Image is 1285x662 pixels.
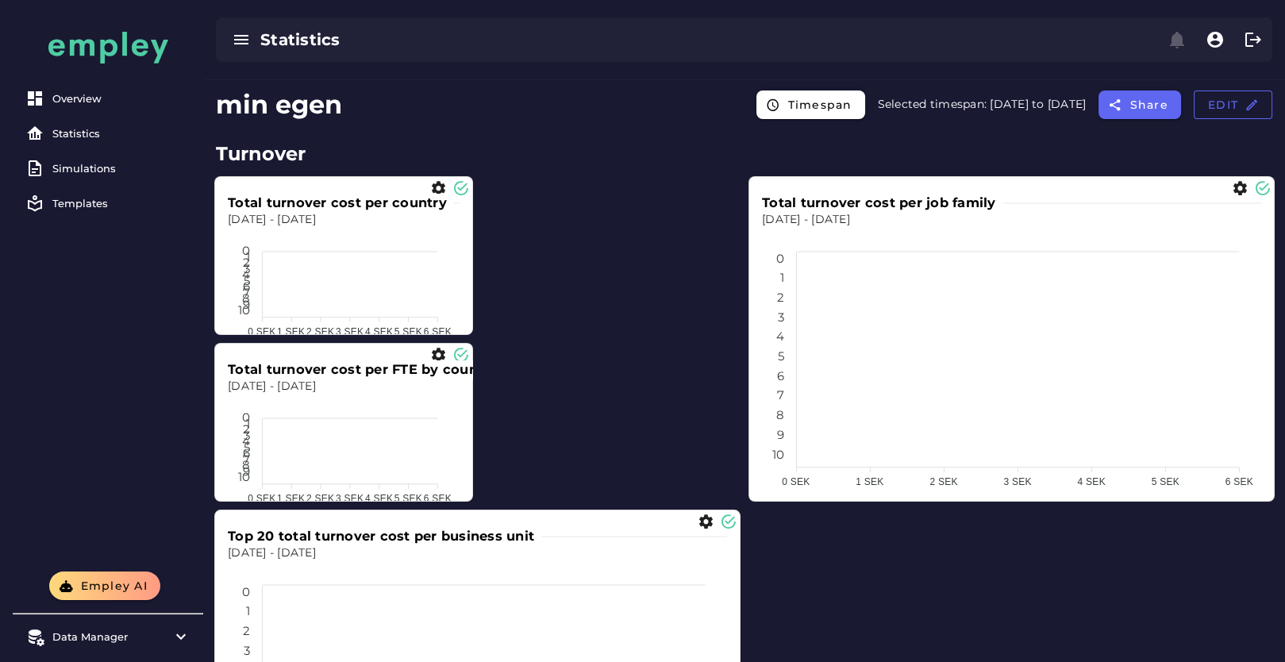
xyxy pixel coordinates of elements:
[19,152,197,184] a: Simulations
[242,584,250,599] tspan: 0
[1098,90,1181,119] button: Share
[19,187,197,219] a: Templates
[260,29,710,51] div: Statistics
[277,326,305,337] tspan: 1 SEK
[1194,90,1272,119] button: Edit
[52,197,190,210] div: Templates
[929,476,957,487] tspan: 2 SEK
[772,447,785,462] tspan: 10
[243,421,250,437] tspan: 2
[1225,476,1253,487] tspan: 6 SEK
[243,255,250,270] tspan: 2
[242,267,250,282] tspan: 4
[52,127,190,140] div: Statistics
[216,86,342,124] h1: min egen
[243,297,250,312] tspan: 9
[238,470,251,485] tspan: 10
[787,98,852,112] span: Timespan
[243,446,250,461] tspan: 6
[394,326,422,337] tspan: 5 SEK
[782,476,810,487] tspan: 0 SEK
[246,603,250,618] tspan: 1
[228,527,541,545] h3: Top 20 total turnover cost per business unit
[424,326,452,337] tspan: 6 SEK
[243,623,250,638] tspan: 2
[777,427,784,442] tspan: 9
[52,92,190,105] div: Overview
[1152,476,1179,487] tspan: 5 SEK
[243,452,250,467] tspan: 7
[242,291,250,306] tspan: 8
[336,326,364,337] tspan: 3 SEK
[244,440,250,455] tspan: 5
[243,285,250,300] tspan: 7
[243,279,250,294] tspan: 6
[246,416,250,431] tspan: 1
[19,83,197,114] a: Overview
[238,303,251,318] tspan: 10
[424,493,452,504] tspan: 6 SEK
[365,326,393,337] tspan: 4 SEK
[228,360,504,379] h3: Total turnover cost per FTE by country
[79,579,148,593] span: Empley AI
[778,348,784,364] tspan: 5
[244,273,250,288] tspan: 5
[762,212,1261,228] p: [DATE] - [DATE]
[277,493,305,504] tspan: 1 SEK
[228,212,460,228] p: [DATE] - [DATE]
[244,261,250,276] tspan: 3
[777,290,784,305] tspan: 2
[1207,98,1259,112] span: Edit
[228,545,727,561] p: [DATE] - [DATE]
[248,326,275,337] tspan: 0 SEK
[242,243,250,258] tspan: 0
[306,493,334,504] tspan: 2 SEK
[856,476,883,487] tspan: 1 SEK
[776,407,784,422] tspan: 8
[777,368,784,383] tspan: 6
[49,572,160,600] button: Empley AI
[336,493,364,504] tspan: 3 SEK
[242,458,250,473] tspan: 8
[19,117,197,149] a: Statistics
[1003,476,1031,487] tspan: 3 SEK
[228,379,460,395] p: [DATE] - [DATE]
[878,97,1087,111] span: Selected timespan: [DATE] to [DATE]
[306,326,334,337] tspan: 2 SEK
[762,194,1002,212] h3: Total turnover cost per job family
[780,270,784,285] tspan: 1
[243,464,250,479] tspan: 9
[52,162,190,175] div: Simulations
[244,643,250,658] tspan: 3
[244,428,250,443] tspan: 3
[52,630,164,643] div: Data Manager
[242,410,250,425] tspan: 0
[776,329,784,344] tspan: 4
[394,493,422,504] tspan: 5 SEK
[216,140,1272,168] h2: Turnover
[242,433,250,448] tspan: 4
[778,310,784,325] tspan: 3
[228,194,453,212] h3: Total turnover cost per country
[1078,476,1106,487] tspan: 4 SEK
[777,388,784,403] tspan: 7
[365,493,393,504] tspan: 4 SEK
[246,249,250,264] tspan: 1
[1129,98,1168,112] span: Share
[248,493,275,504] tspan: 0 SEK
[776,251,784,266] tspan: 0
[756,90,864,119] button: Timespan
